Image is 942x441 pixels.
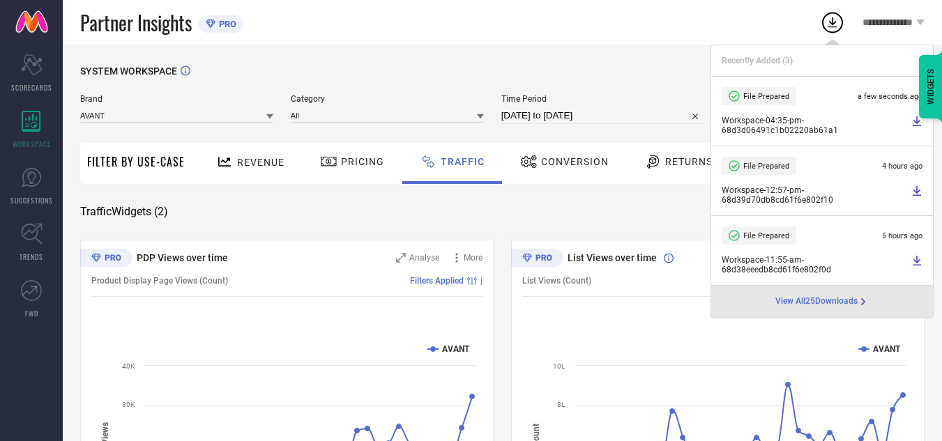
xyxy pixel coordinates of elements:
[553,362,565,370] text: 10L
[541,156,609,167] span: Conversion
[122,362,135,370] text: 40K
[237,157,284,168] span: Revenue
[722,255,908,274] span: Workspace - 11:55-am - 68d38eeedb8cd61f6e802f0d
[122,401,135,408] text: 30K
[410,276,464,286] span: Filters Applied
[20,252,43,262] span: TRENDS
[665,156,713,167] span: Returns
[911,116,922,135] a: Download
[80,249,132,270] div: Premium
[80,65,177,77] span: SYSTEM WORKSPACE
[25,308,38,318] span: FWD
[80,205,168,219] span: Traffic Widgets ( 2 )
[743,162,789,171] span: File Prepared
[442,344,470,354] text: AVANT
[882,231,922,240] span: 5 hours ago
[409,253,439,263] span: Analyse
[291,94,484,104] span: Category
[464,253,483,263] span: More
[13,139,51,149] span: WORKSPACE
[911,255,922,274] a: Download
[522,276,591,286] span: List Views (Count)
[396,253,406,263] svg: Zoom
[722,56,793,65] span: Recently Added ( 3 )
[873,344,901,354] text: AVANT
[911,185,922,205] a: Download
[11,82,52,93] span: SCORECARDS
[820,10,845,35] div: Open download list
[775,296,858,307] span: View All 25 Downloads
[10,195,53,206] span: SUGGESTIONS
[441,156,485,167] span: Traffic
[858,92,922,101] span: a few seconds ago
[480,276,483,286] span: |
[80,8,192,37] span: Partner Insights
[137,252,228,263] span: PDP Views over time
[722,185,908,205] span: Workspace - 12:57-pm - 68d39d70db8cd61f6e802f10
[80,94,273,104] span: Brand
[87,153,185,170] span: Filter By Use-Case
[557,401,565,408] text: 8L
[91,276,228,286] span: Product Display Page Views (Count)
[775,296,869,307] div: Open download page
[722,116,908,135] span: Workspace - 04:35-pm - 68d3d06491c1b02220ab61a1
[511,249,563,270] div: Premium
[775,296,869,307] a: View All25Downloads
[341,156,384,167] span: Pricing
[882,162,922,171] span: 4 hours ago
[215,19,236,29] span: PRO
[501,107,706,124] input: Select time period
[568,252,657,263] span: List Views over time
[743,231,789,240] span: File Prepared
[501,94,706,104] span: Time Period
[743,92,789,101] span: File Prepared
